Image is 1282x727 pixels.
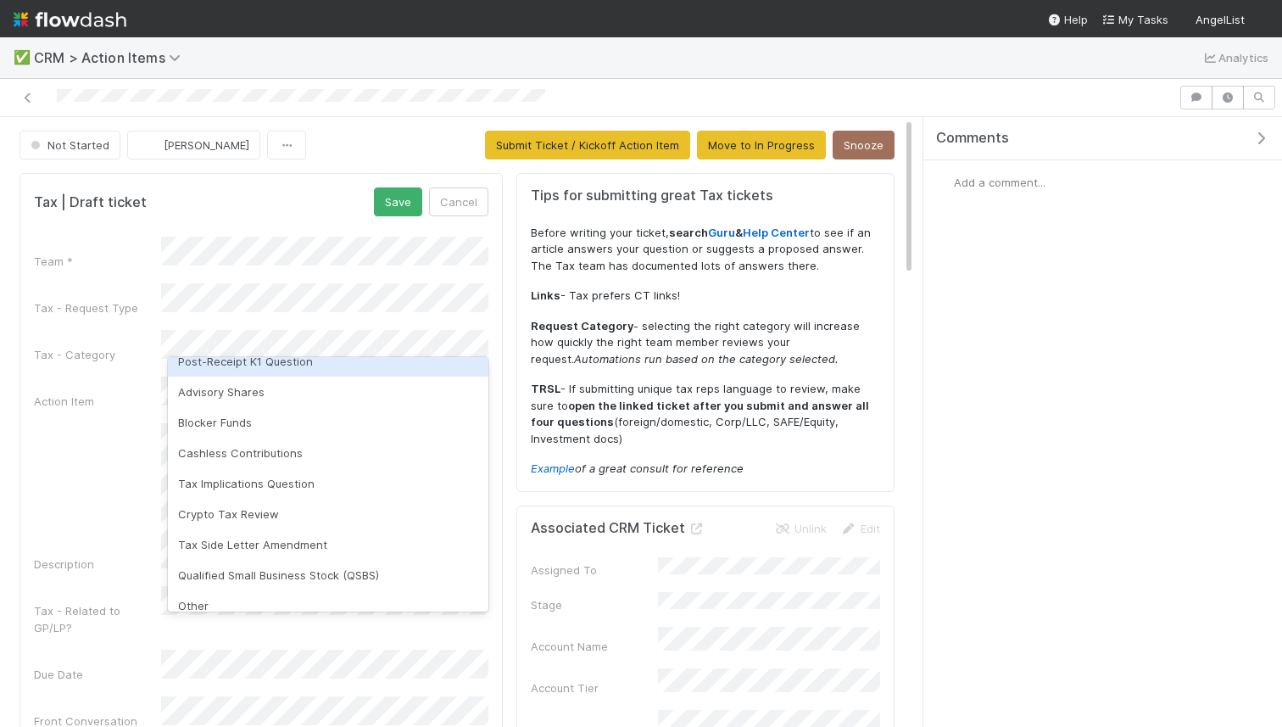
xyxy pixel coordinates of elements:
div: Tax - Category [34,346,161,363]
span: AngelList [1196,13,1245,26]
p: - If submitting unique tax reps language to review, make sure to (foreign/domestic, Corp/LLC, SAF... [531,381,880,447]
img: avatar_0a9e60f7-03da-485c-bb15-a40c44fcec20.png [1251,12,1268,29]
span: ✅ [14,50,31,64]
div: Cashless Contributions [168,438,488,468]
img: logo-inverted-e16ddd16eac7371096b0.svg [14,5,126,34]
a: Analytics [1201,48,1268,68]
em: Automations run based on the category selected. [574,352,839,366]
div: Due Date [34,666,161,683]
span: Add a comment... [954,176,1045,189]
button: Cancel [429,187,488,216]
h5: Associated CRM Ticket [531,520,705,537]
span: My Tasks [1101,13,1168,26]
button: Save [374,187,422,216]
a: Edit [840,522,880,535]
div: Crypto Tax Review [168,499,488,529]
a: Help Center [743,226,810,239]
p: - selecting the right category will increase how quickly the right team member reviews your request. [531,318,880,368]
div: Tax Implications Question [168,468,488,499]
p: Before writing your ticket, to see if an article answers your question or suggests a proposed ans... [531,225,880,275]
a: My Tasks [1101,11,1168,28]
div: Account Name [531,638,658,655]
span: [PERSON_NAME] [164,138,249,152]
button: Move to In Progress [697,131,826,159]
strong: TRSL [531,382,560,395]
div: Post-Receipt K1 Question [168,346,488,377]
div: Assigned To [531,562,658,579]
em: of a great consult for reference [531,461,744,475]
strong: open the linked ticket after you submit and answer all four questions [531,399,869,429]
p: - Tax prefers CT links! [531,288,880,305]
img: avatar_0a9e60f7-03da-485c-bb15-a40c44fcec20.png [937,174,954,191]
div: Tax - Related to GP/LP? [34,602,161,636]
span: Comments [936,130,1009,147]
div: Advisory Shares [168,377,488,407]
div: Other [168,590,488,621]
a: Guru [708,226,735,239]
button: Not Started [20,131,120,159]
div: Blocker Funds [168,407,488,438]
button: Submit Ticket / Kickoff Action Item [485,131,690,159]
div: Help [1047,11,1088,28]
span: CRM > Action Items [34,49,189,66]
div: Qualified Small Business Stock (QSBS) [168,560,488,590]
div: Team * [34,253,161,270]
h5: Tips for submitting great Tax tickets [531,187,880,204]
button: [PERSON_NAME] [127,131,260,159]
div: Tax Side Letter Amendment [168,529,488,560]
strong: Request Category [531,319,633,333]
div: Account Tier [531,679,658,696]
div: Description [34,556,161,573]
strong: Links [531,288,560,302]
img: avatar_0a9e60f7-03da-485c-bb15-a40c44fcec20.png [142,137,159,154]
button: Snooze [833,131,895,159]
strong: search & [669,226,810,239]
h5: Tax | Draft ticket [34,194,147,211]
div: Tax - Request Type [34,299,161,316]
a: Example [531,461,575,475]
span: Not Started [27,138,109,152]
div: Action Item [34,393,161,410]
a: Unlink [774,522,827,535]
div: Stage [531,596,658,613]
